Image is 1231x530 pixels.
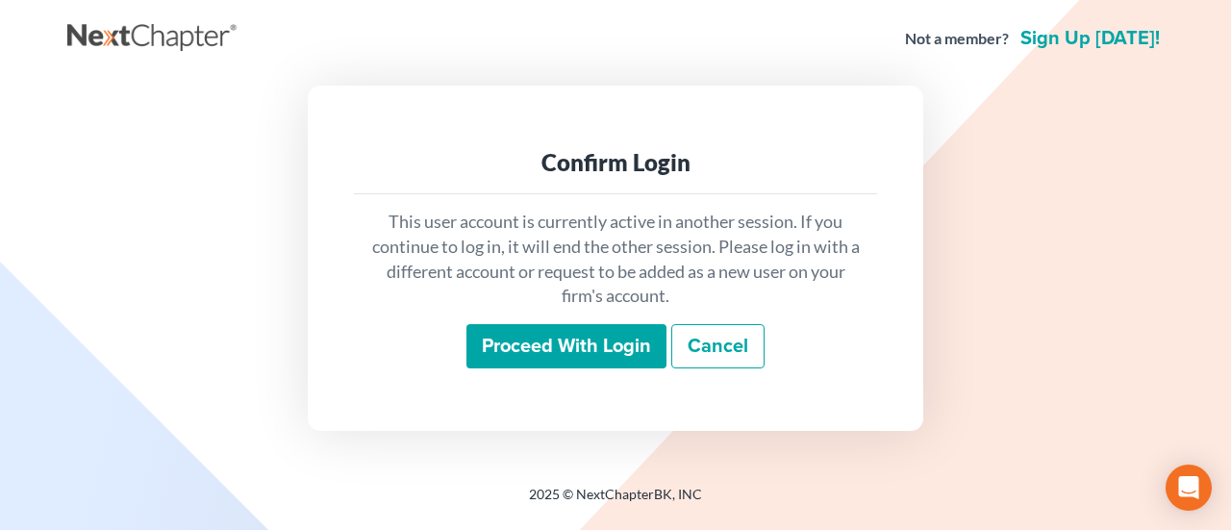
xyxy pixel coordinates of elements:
p: This user account is currently active in another session. If you continue to log in, it will end ... [369,210,862,309]
div: Open Intercom Messenger [1166,465,1212,511]
div: Confirm Login [369,147,862,178]
input: Proceed with login [466,324,666,368]
a: Cancel [671,324,765,368]
a: Sign up [DATE]! [1017,29,1164,48]
div: 2025 © NextChapterBK, INC [67,485,1164,519]
strong: Not a member? [905,28,1009,50]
